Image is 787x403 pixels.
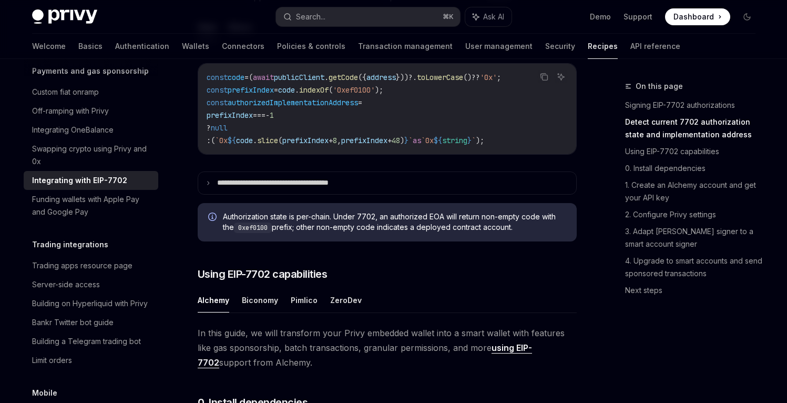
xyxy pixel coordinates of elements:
[625,253,764,282] a: 4. Upgrade to smart accounts and send sponsored transactions
[337,136,341,145] span: ,
[207,85,228,95] span: const
[32,316,114,329] div: Bankr Twitter bot guide
[442,136,467,145] span: string
[545,34,575,59] a: Security
[24,294,158,313] a: Building on Hyperliquid with Privy
[32,124,114,136] div: Integrating OneBalance
[480,73,497,82] span: '0x'
[673,12,714,22] span: Dashboard
[408,136,413,145] span: `
[400,136,404,145] span: )
[207,98,228,107] span: const
[253,136,257,145] span: .
[739,8,755,25] button: Toggle dark mode
[277,34,345,59] a: Policies & controls
[244,73,249,82] span: =
[665,8,730,25] a: Dashboard
[32,354,72,367] div: Limit orders
[32,143,152,168] div: Swapping crypto using Privy and 0x
[207,110,253,120] span: prefixIndex
[222,34,264,59] a: Connectors
[329,73,358,82] span: getCode
[32,297,148,310] div: Building on Hyperliquid with Privy
[24,83,158,102] a: Custom fiat onramp
[32,259,132,272] div: Trading apps resource page
[265,110,270,120] span: -
[404,136,408,145] span: }
[234,223,272,233] code: 0xef0100
[274,73,324,82] span: publicClient
[413,136,421,145] span: as
[198,326,577,370] span: In this guide, we will transform your Privy embedded wallet into a smart wallet with features lik...
[198,267,328,281] span: Using EIP-7702 capabilities
[278,136,282,145] span: (
[324,73,329,82] span: .
[467,136,472,145] span: }
[625,177,764,206] a: 1. Create an Alchemy account and get your API key
[24,256,158,275] a: Trading apps resource page
[358,73,366,82] span: ({
[624,12,652,22] a: Support
[537,70,551,84] button: Copy the contents from the code block
[32,86,99,98] div: Custom fiat onramp
[276,7,460,26] button: Search...⌘K
[358,98,362,107] span: =
[228,98,358,107] span: authorizedImplementationAddress
[421,136,434,145] span: `0x
[228,136,236,145] span: ${
[590,12,611,22] a: Demo
[228,73,244,82] span: code
[476,136,484,145] span: );
[274,85,278,95] span: =
[32,193,152,218] div: Funding wallets with Apple Pay and Google Pay
[198,342,532,368] a: using EIP-7702
[182,34,209,59] a: Wallets
[554,70,568,84] button: Ask AI
[257,136,278,145] span: slice
[465,34,533,59] a: User management
[333,85,375,95] span: '0xef0100'
[396,73,417,82] span: }))?.
[223,211,566,233] span: Authorization state is per-chain. Under 7702, an authorized EOA will return non-empty code with t...
[249,73,253,82] span: (
[625,97,764,114] a: Signing EIP-7702 authorizations
[291,288,318,313] button: Pimlico
[329,85,333,95] span: (
[497,73,501,82] span: ;
[207,73,228,82] span: const
[366,73,396,82] span: address
[387,136,392,145] span: +
[78,34,103,59] a: Basics
[24,120,158,139] a: Integrating OneBalance
[24,190,158,221] a: Funding wallets with Apple Pay and Google Pay
[270,110,274,120] span: 1
[483,12,504,22] span: Ask AI
[32,335,141,348] div: Building a Telegram trading bot
[282,136,329,145] span: prefixIndex
[24,139,158,171] a: Swapping crypto using Privy and 0x
[630,34,680,59] a: API reference
[472,136,476,145] span: `
[207,123,211,133] span: ?
[24,313,158,332] a: Bankr Twitter bot guide
[253,110,265,120] span: ===
[32,278,100,291] div: Server-side access
[465,7,512,26] button: Ask AI
[211,123,228,133] span: null
[625,223,764,253] a: 3. Adapt [PERSON_NAME] signer to a smart account signer
[32,238,108,251] h5: Trading integrations
[198,288,229,313] button: Alchemy
[32,9,97,24] img: dark logo
[24,275,158,294] a: Server-side access
[625,114,764,143] a: Detect current 7702 authorization state and implementation address
[32,34,66,59] a: Welcome
[236,136,253,145] span: code
[588,34,618,59] a: Recipes
[215,136,228,145] span: `0x
[24,332,158,351] a: Building a Telegram trading bot
[295,85,299,95] span: .
[625,206,764,223] a: 2. Configure Privy settings
[32,105,109,117] div: Off-ramping with Privy
[228,85,274,95] span: prefixIndex
[358,34,453,59] a: Transaction management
